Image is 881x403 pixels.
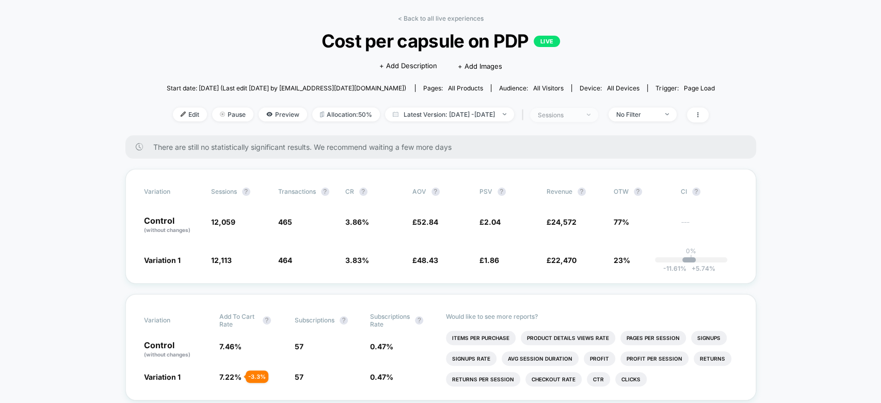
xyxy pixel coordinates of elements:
span: Latest Version: [DATE] - [DATE] [385,107,514,121]
img: end [587,114,590,116]
button: ? [692,188,700,196]
li: Returns [694,351,731,366]
div: Audience: [499,84,564,92]
span: 7.22 % [219,373,242,381]
span: Page Load [683,84,714,92]
li: Ctr [587,372,610,386]
button: ? [263,316,271,324]
img: rebalance [320,112,324,117]
span: 52.84 [417,218,438,226]
span: 2.04 [484,218,501,226]
span: AOV [412,188,426,195]
span: £ [479,256,499,265]
span: 57 [295,342,303,351]
li: Checkout Rate [525,372,582,386]
span: 12,059 [211,218,235,226]
li: Profit Per Session [620,351,688,366]
span: Add To Cart Rate [219,313,258,328]
button: ? [431,188,440,196]
span: all devices [607,84,639,92]
span: 3.83 % [345,256,369,265]
span: Transactions [278,188,316,195]
button: ? [242,188,250,196]
span: + [692,265,696,272]
p: LIVE [534,36,559,47]
div: Pages: [423,84,483,92]
span: + Add Description [379,61,437,71]
span: Edit [173,107,207,121]
img: end [503,113,506,115]
span: --- [681,219,738,234]
span: (without changes) [144,351,190,358]
div: Trigger: [655,84,714,92]
li: Clicks [615,372,647,386]
span: Pause [212,107,253,121]
button: ? [498,188,506,196]
p: Would like to see more reports? [446,313,738,320]
p: | [690,255,692,262]
span: 24,572 [551,218,576,226]
span: £ [547,218,576,226]
span: Cost per capsule on PDP [194,30,687,52]
span: 3.86 % [345,218,369,226]
span: All Visitors [533,84,564,92]
li: Product Details Views Rate [521,331,615,345]
span: CI [681,188,738,196]
li: Pages Per Session [620,331,686,345]
button: ? [578,188,586,196]
span: 12,113 [211,256,232,265]
li: Signups [691,331,727,345]
span: Variation [144,188,201,196]
span: 1.86 [484,256,499,265]
div: No Filter [616,111,658,118]
button: ? [634,188,642,196]
span: Device: [571,84,647,92]
span: £ [547,256,576,265]
span: + Add Images [457,62,502,70]
span: 0.47 % [370,373,393,381]
span: 465 [278,218,292,226]
button: ? [359,188,367,196]
span: 7.46 % [219,342,242,351]
span: 77% [614,218,629,226]
button: ? [321,188,329,196]
span: There are still no statistically significant results. We recommend waiting a few more days [153,143,735,151]
button: ? [340,316,348,324]
span: Variation 1 [144,256,181,265]
span: Subscriptions Rate [370,313,410,328]
span: | [519,107,530,122]
span: 0.47 % [370,342,393,351]
span: CR [345,188,354,195]
img: calendar [393,112,398,117]
span: 57 [295,373,303,381]
span: £ [479,218,501,226]
div: - 3.3 % [246,370,268,383]
span: -11.61 % [663,265,686,272]
img: edit [181,112,186,117]
a: < Back to all live experiences [398,14,484,22]
span: £ [412,256,438,265]
span: 22,470 [551,256,576,265]
img: end [220,112,225,117]
span: 464 [278,256,292,265]
div: sessions [538,111,579,119]
li: Items Per Purchase [446,331,516,345]
li: Avg Session Duration [502,351,579,366]
span: Allocation: 50% [312,107,380,121]
li: Signups Rate [446,351,496,366]
span: Revenue [547,188,572,195]
span: Variation 1 [144,373,181,381]
span: OTW [614,188,670,196]
span: Preview [259,107,307,121]
span: Variation [144,313,201,328]
span: 48.43 [417,256,438,265]
span: 5.74 % [686,265,715,272]
span: all products [448,84,483,92]
span: PSV [479,188,492,195]
span: Start date: [DATE] (Last edit [DATE] by [EMAIL_ADDRESS][DATE][DOMAIN_NAME]) [167,84,406,92]
span: £ [412,218,438,226]
img: end [665,113,669,115]
span: 23% [614,256,630,265]
li: Profit [584,351,615,366]
li: Returns Per Session [446,372,520,386]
